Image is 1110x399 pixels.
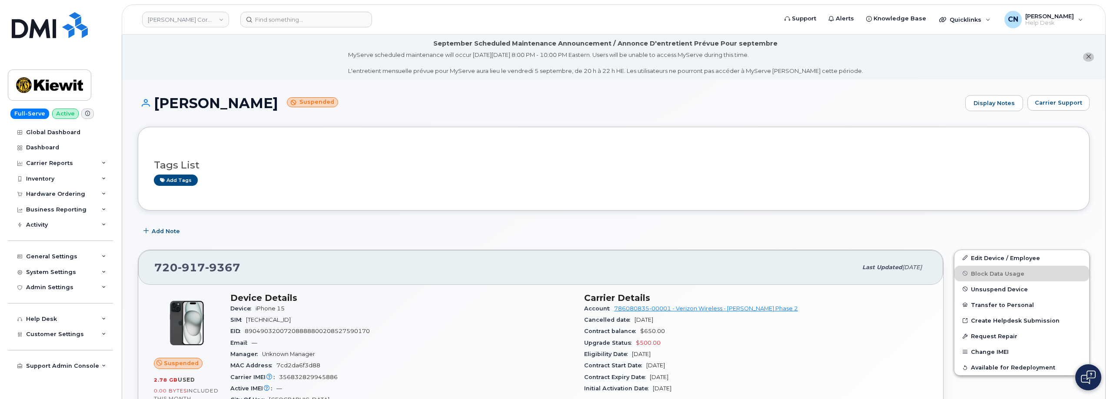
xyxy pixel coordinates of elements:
[862,264,902,270] span: Last updated
[1083,53,1094,62] button: close notification
[584,317,635,323] span: Cancelled date
[279,374,338,380] span: 356832829945886
[230,340,252,346] span: Email
[650,374,668,380] span: [DATE]
[433,39,778,48] div: September Scheduled Maintenance Announcement / Annonce D'entretient Prévue Pour septembre
[178,261,205,274] span: 917
[178,376,195,383] span: used
[954,297,1089,313] button: Transfer to Personal
[902,264,922,270] span: [DATE]
[256,305,285,312] span: iPhone 15
[230,305,256,312] span: Device
[954,266,1089,281] button: Block Data Usage
[954,328,1089,344] button: Request Repair
[161,297,213,349] img: iPhone_15_Black.png
[954,250,1089,266] a: Edit Device / Employee
[154,388,187,394] span: 0.00 Bytes
[584,385,653,392] span: Initial Activation Date
[971,286,1028,292] span: Unsuspend Device
[954,313,1089,328] a: Create Helpdesk Submission
[164,359,199,367] span: Suspended
[636,340,661,346] span: $500.00
[965,95,1023,112] a: Display Notes
[138,224,187,239] button: Add Note
[252,340,257,346] span: —
[971,364,1055,371] span: Available for Redeployment
[1081,370,1096,384] img: Open chat
[154,175,198,185] a: Add tags
[584,305,614,312] span: Account
[287,97,338,107] small: Suspended
[954,344,1089,359] button: Change IMEI
[640,328,665,334] span: $650.00
[246,317,291,323] span: [TECHNICAL_ID]
[584,328,640,334] span: Contract balance
[205,261,240,274] span: 9367
[635,317,653,323] span: [DATE]
[584,340,636,346] span: Upgrade Status
[245,328,370,334] span: 89049032007208888800208527590170
[230,351,262,357] span: Manager
[614,305,798,312] a: 786080835-00001 - Verizon Wireless - [PERSON_NAME] Phase 2
[954,359,1089,375] button: Available for Redeployment
[632,351,651,357] span: [DATE]
[646,362,665,369] span: [DATE]
[230,362,276,369] span: MAC Address
[1027,95,1090,111] button: Carrier Support
[584,374,650,380] span: Contract Expiry Date
[276,362,320,369] span: 7cd2da6f3d88
[230,293,574,303] h3: Device Details
[584,362,646,369] span: Contract Start Date
[152,227,180,235] span: Add Note
[262,351,315,357] span: Unknown Manager
[230,374,279,380] span: Carrier IMEI
[653,385,671,392] span: [DATE]
[154,261,240,274] span: 720
[348,51,863,75] div: MyServe scheduled maintenance will occur [DATE][DATE] 8:00 PM - 10:00 PM Eastern. Users will be u...
[276,385,282,392] span: —
[1035,99,1082,107] span: Carrier Support
[138,96,961,111] h1: [PERSON_NAME]
[230,328,245,334] span: EID
[954,281,1089,297] button: Unsuspend Device
[584,351,632,357] span: Eligibility Date
[230,317,246,323] span: SIM
[584,293,927,303] h3: Carrier Details
[154,377,178,383] span: 2.78 GB
[154,160,1073,171] h3: Tags List
[230,385,276,392] span: Active IMEI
